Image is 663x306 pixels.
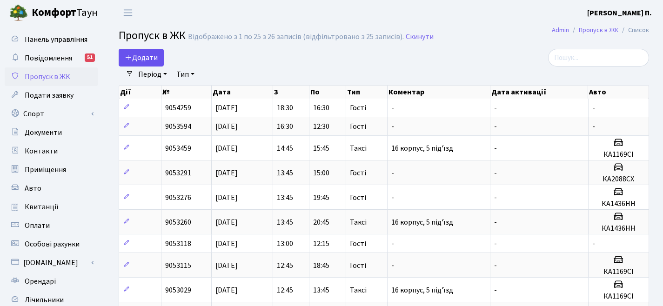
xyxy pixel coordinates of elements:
[277,103,293,113] span: 18:30
[277,217,293,227] span: 13:45
[313,285,329,295] span: 13:45
[494,168,497,178] span: -
[25,72,70,82] span: Пропуск в ЖК
[277,121,293,132] span: 16:30
[579,25,618,35] a: Пропуск в ЖК
[173,67,198,82] a: Тип
[592,103,595,113] span: -
[119,27,186,44] span: Пропуск в ЖК
[313,103,329,113] span: 16:30
[277,193,293,203] span: 13:45
[313,121,329,132] span: 12:30
[592,292,645,301] h5: КА1169СI
[5,49,98,67] a: Повідомлення51
[5,198,98,216] a: Квитанції
[212,86,273,99] th: Дата
[618,25,649,35] li: Список
[215,217,238,227] span: [DATE]
[548,49,649,67] input: Пошук...
[5,160,98,179] a: Приміщення
[494,260,497,271] span: -
[215,168,238,178] span: [DATE]
[85,53,95,62] div: 51
[494,285,497,295] span: -
[25,183,41,193] span: Авто
[25,295,64,305] span: Лічильники
[350,286,367,294] span: Таксі
[165,239,191,249] span: 9053118
[592,175,645,184] h5: КА2088СХ
[9,4,28,22] img: logo.png
[215,285,238,295] span: [DATE]
[350,104,366,112] span: Гості
[309,86,346,99] th: По
[25,276,56,286] span: Орендарі
[391,143,453,153] span: 16 корпус, 5 під'їзд
[165,285,191,295] span: 9053029
[313,168,329,178] span: 15:00
[538,20,663,40] nav: breadcrumb
[277,168,293,178] span: 13:45
[5,216,98,235] a: Оплати
[5,30,98,49] a: Панель управління
[313,217,329,227] span: 20:45
[134,67,171,82] a: Період
[5,272,98,291] a: Орендарі
[5,179,98,198] a: Авто
[5,253,98,272] a: [DOMAIN_NAME]
[215,239,238,249] span: [DATE]
[165,168,191,178] span: 9053291
[494,193,497,203] span: -
[391,103,394,113] span: -
[188,33,404,41] div: Відображено з 1 по 25 з 26 записів (відфільтровано з 25 записів).
[119,49,164,67] a: Додати
[5,142,98,160] a: Контакти
[592,200,645,208] h5: КА1436НН
[25,165,66,175] span: Приміщення
[592,224,645,233] h5: КА1436НН
[552,25,569,35] a: Admin
[273,86,310,99] th: З
[165,217,191,227] span: 9053260
[215,121,238,132] span: [DATE]
[165,143,191,153] span: 9053459
[165,121,191,132] span: 9053594
[32,5,98,21] span: Таун
[592,121,595,132] span: -
[391,239,394,249] span: -
[350,145,367,152] span: Таксі
[313,260,329,271] span: 18:45
[165,260,191,271] span: 9053115
[32,5,76,20] b: Комфорт
[406,33,434,41] a: Скинути
[215,103,238,113] span: [DATE]
[391,121,394,132] span: -
[165,103,191,113] span: 9054259
[388,86,490,99] th: Коментар
[313,193,329,203] span: 19:45
[25,239,80,249] span: Особові рахунки
[592,239,595,249] span: -
[490,86,589,99] th: Дата активації
[350,194,366,201] span: Гості
[350,219,367,226] span: Таксі
[391,217,453,227] span: 16 корпус, 5 під'їзд
[277,143,293,153] span: 14:45
[277,260,293,271] span: 12:45
[25,90,74,100] span: Подати заявку
[391,260,394,271] span: -
[116,5,140,20] button: Переключити навігацію
[125,53,158,63] span: Додати
[313,239,329,249] span: 12:15
[350,169,366,177] span: Гості
[25,53,72,63] span: Повідомлення
[391,168,394,178] span: -
[5,105,98,123] a: Спорт
[494,121,497,132] span: -
[346,86,388,99] th: Тип
[25,34,87,45] span: Панель управління
[215,193,238,203] span: [DATE]
[587,7,652,19] a: [PERSON_NAME] П.
[5,86,98,105] a: Подати заявку
[391,285,453,295] span: 16 корпус, 5 під'їзд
